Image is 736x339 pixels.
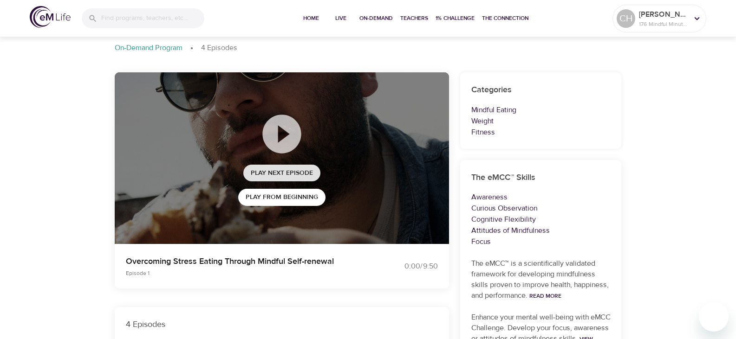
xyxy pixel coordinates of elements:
p: 4 Episodes [126,318,438,331]
h6: The eMCC™ Skills [471,171,611,185]
span: Home [300,13,322,23]
span: On-Demand [359,13,393,23]
div: 0:00 / 9:50 [368,261,438,272]
p: Episode 1 [126,269,357,277]
p: The eMCC™ is a scientifically validated framework for developing mindfulness skills proven to imp... [471,258,611,301]
input: Find programs, teachers, etc... [101,8,204,28]
span: Teachers [400,13,428,23]
span: Play Next Episode [251,167,313,179]
span: 1% Challenge [436,13,475,23]
p: Mindful Eating [471,104,611,115]
p: 176 Mindful Minutes [639,20,688,28]
span: The Connection [482,13,528,23]
p: Weight [471,115,611,127]
iframe: Button to launch messaging window [699,302,729,332]
span: Live [330,13,352,23]
nav: breadcrumb [115,43,622,54]
img: logo [30,6,71,28]
p: Curious Observation [471,203,611,214]
h6: Categories [471,83,611,97]
a: Read More [529,292,561,300]
p: Fitness [471,127,611,138]
p: Overcoming Stress Eating Through Mindful Self-renewal [126,255,357,268]
p: Awareness [471,192,611,203]
p: 4 Episodes [201,43,237,53]
button: Play from beginning [238,189,326,206]
button: Play Next Episode [243,165,320,182]
p: Attitudes of Mindfulness [471,225,611,236]
p: [PERSON_NAME] [639,9,688,20]
p: Cognitive Flexibility [471,214,611,225]
p: On-Demand Program [115,43,182,53]
div: CH [617,9,635,28]
p: Focus [471,236,611,247]
span: Play from beginning [246,192,318,203]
